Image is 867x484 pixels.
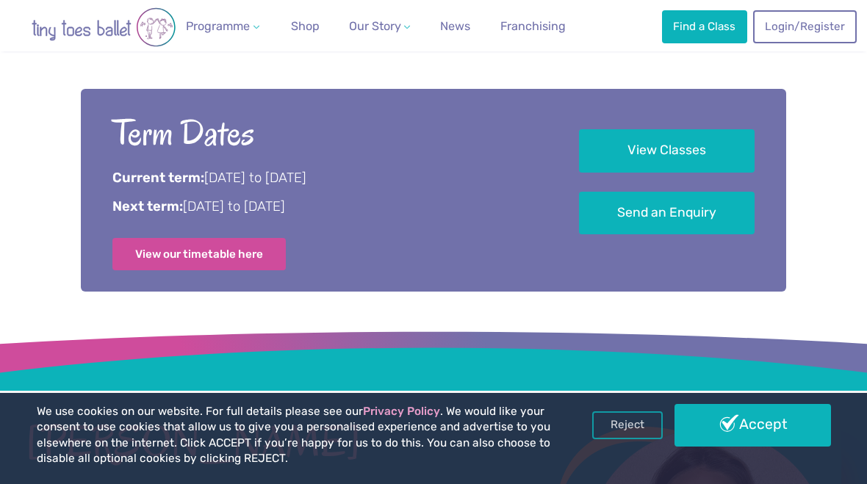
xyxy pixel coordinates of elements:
[500,19,566,33] span: Franchising
[363,405,440,418] a: Privacy Policy
[186,19,250,33] span: Programme
[112,169,538,188] p: [DATE] to [DATE]
[15,7,192,47] img: tiny toes ballet
[112,198,183,214] strong: Next term:
[112,110,538,156] h2: Term Dates
[753,10,856,43] a: Login/Register
[592,411,663,439] a: Reject
[180,12,265,41] a: Programme
[112,170,204,186] strong: Current term:
[291,19,320,33] span: Shop
[343,12,417,41] a: Our Story
[434,12,476,41] a: News
[112,198,538,217] p: [DATE] to [DATE]
[112,238,286,270] a: View our timetable here
[662,10,747,43] a: Find a Class
[440,19,470,33] span: News
[37,404,553,467] p: We use cookies on our website. For full details please see our . We would like your consent to us...
[579,129,755,173] a: View Classes
[284,12,325,41] a: Shop
[579,192,755,235] a: Send an Enquiry
[674,404,830,447] a: Accept
[494,12,572,41] a: Franchising
[349,19,401,33] span: Our Story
